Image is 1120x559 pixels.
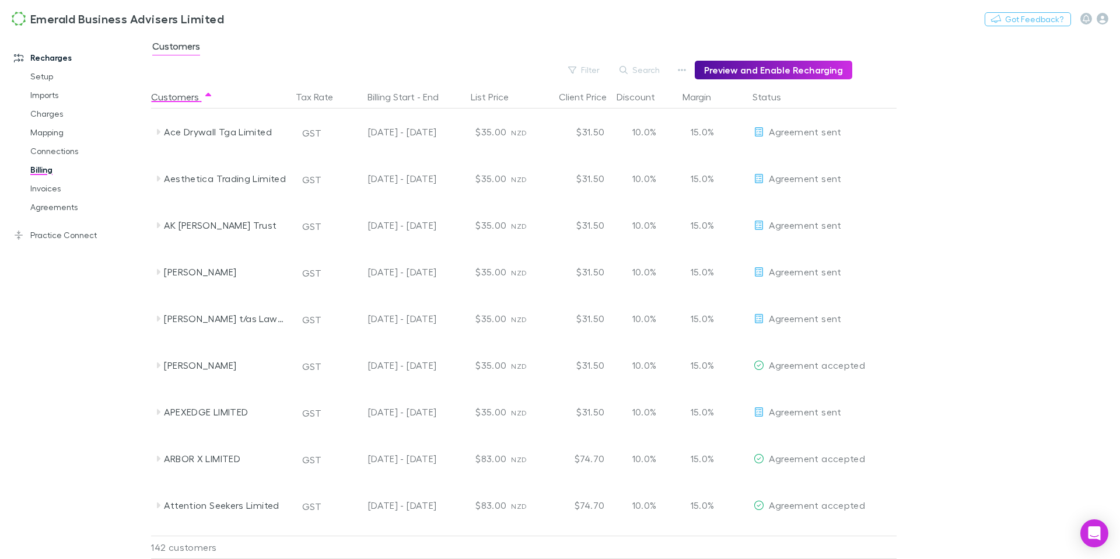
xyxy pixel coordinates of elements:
[682,85,725,109] button: Margin
[539,109,609,155] div: $31.50
[609,109,679,155] div: 10.0%
[684,358,714,372] p: 15.0%
[609,435,679,482] div: 10.0%
[341,155,436,202] div: [DATE] - [DATE]
[164,342,288,389] div: [PERSON_NAME]
[19,160,149,179] a: Billing
[609,482,679,529] div: 10.0%
[19,198,149,216] a: Agreements
[341,389,436,435] div: [DATE] - [DATE]
[441,342,511,389] div: $35.00
[511,408,527,417] span: NZD
[769,453,865,464] span: Agreement accepted
[297,404,327,422] button: GST
[297,310,327,329] button: GST
[511,362,527,371] span: NZD
[151,202,902,249] div: AK [PERSON_NAME] TrustGST[DATE] - [DATE]$35.00NZD$31.5010.0%15.0%EditAgreement sent
[985,12,1071,26] button: Got Feedback?
[441,482,511,529] div: $83.00
[684,405,714,419] p: 15.0%
[769,359,865,371] span: Agreement accepted
[539,435,609,482] div: $74.70
[341,295,436,342] div: [DATE] - [DATE]
[511,268,527,277] span: NZD
[684,498,714,512] p: 15.0%
[609,155,679,202] div: 10.0%
[297,217,327,236] button: GST
[511,128,527,137] span: NZD
[151,482,902,529] div: Attention Seekers LimitedGST[DATE] - [DATE]$83.00NZD$74.7010.0%15.0%EditAgreement accepted
[539,249,609,295] div: $31.50
[769,406,841,417] span: Agreement sent
[19,179,149,198] a: Invoices
[769,126,841,137] span: Agreement sent
[151,536,291,559] div: 142 customers
[297,450,327,469] button: GST
[151,109,902,155] div: Ace Drywall Tga LimitedGST[DATE] - [DATE]$35.00NZD$31.5010.0%15.0%EditAgreement sent
[441,109,511,155] div: $35.00
[539,295,609,342] div: $31.50
[511,222,527,230] span: NZD
[511,502,527,511] span: NZD
[684,218,714,232] p: 15.0%
[341,109,436,155] div: [DATE] - [DATE]
[151,435,902,482] div: ARBOR X LIMITEDGST[DATE] - [DATE]$83.00NZD$74.7010.0%15.0%EditAgreement accepted
[5,5,231,33] a: Emerald Business Advisers Limited
[609,249,679,295] div: 10.0%
[151,85,213,109] button: Customers
[151,249,902,295] div: [PERSON_NAME]GST[DATE] - [DATE]$35.00NZD$31.5010.0%15.0%EditAgreement sent
[441,249,511,295] div: $35.00
[296,85,347,109] button: Tax Rate
[297,124,327,142] button: GST
[695,61,852,79] button: Preview and Enable Recharging
[609,295,679,342] div: 10.0%
[19,142,149,160] a: Connections
[164,202,288,249] div: AK [PERSON_NAME] Trust
[164,155,288,202] div: Aesthetica Trading Limited
[471,85,523,109] div: List Price
[164,295,288,342] div: [PERSON_NAME] t/as Lawns 4 U
[609,389,679,435] div: 10.0%
[441,435,511,482] div: $83.00
[341,342,436,389] div: [DATE] - [DATE]
[367,85,453,109] button: Billing Start - End
[511,315,527,324] span: NZD
[441,389,511,435] div: $35.00
[609,342,679,389] div: 10.0%
[297,357,327,376] button: GST
[1080,519,1108,547] div: Open Intercom Messenger
[441,202,511,249] div: $35.00
[151,295,902,342] div: [PERSON_NAME] t/as Lawns 4 UGST[DATE] - [DATE]$35.00NZD$31.5010.0%15.0%EditAgreement sent
[511,455,527,464] span: NZD
[684,172,714,186] p: 15.0%
[539,389,609,435] div: $31.50
[19,123,149,142] a: Mapping
[617,85,669,109] button: Discount
[19,86,149,104] a: Imports
[614,63,667,77] button: Search
[341,202,436,249] div: [DATE] - [DATE]
[559,85,621,109] button: Client Price
[684,452,714,466] p: 15.0%
[19,104,149,123] a: Charges
[2,226,149,244] a: Practice Connect
[539,155,609,202] div: $31.50
[769,313,841,324] span: Agreement sent
[297,264,327,282] button: GST
[164,109,288,155] div: Ace Drywall Tga Limited
[752,85,795,109] button: Status
[341,482,436,529] div: [DATE] - [DATE]
[539,202,609,249] div: $31.50
[12,12,26,26] img: Emerald Business Advisers Limited's Logo
[151,389,902,435] div: APEXEDGE LIMITEDGST[DATE] - [DATE]$35.00NZD$31.5010.0%15.0%EditAgreement sent
[341,249,436,295] div: [DATE] - [DATE]
[769,266,841,277] span: Agreement sent
[769,173,841,184] span: Agreement sent
[341,435,436,482] div: [DATE] - [DATE]
[19,67,149,86] a: Setup
[539,482,609,529] div: $74.70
